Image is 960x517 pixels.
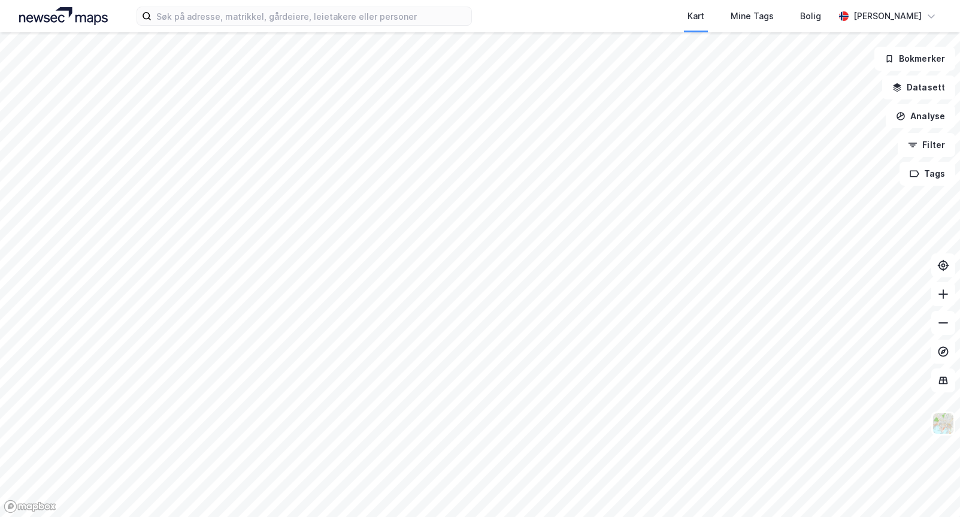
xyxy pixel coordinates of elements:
input: Søk på adresse, matrikkel, gårdeiere, leietakere eller personer [152,7,471,25]
div: Bolig [800,9,821,23]
div: Mine Tags [731,9,774,23]
img: logo.a4113a55bc3d86da70a041830d287a7e.svg [19,7,108,25]
div: [PERSON_NAME] [853,9,922,23]
div: Kart [688,9,704,23]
